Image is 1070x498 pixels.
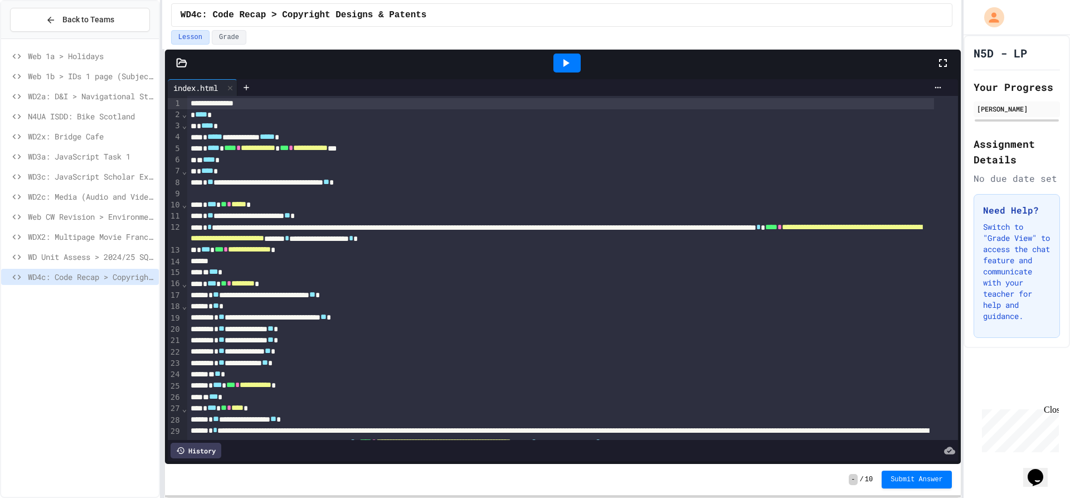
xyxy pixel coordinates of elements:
[168,267,182,278] div: 15
[168,313,182,324] div: 19
[168,403,182,414] div: 27
[974,79,1060,95] h2: Your Progress
[28,50,154,62] span: Web 1a > Holidays
[182,404,187,413] span: Fold line
[983,221,1050,322] p: Switch to "Grade View" to access the chat feature and communicate with your teacher for help and ...
[168,188,182,200] div: 9
[168,415,182,426] div: 28
[168,177,182,188] div: 8
[168,369,182,380] div: 24
[168,98,182,109] div: 1
[28,231,154,243] span: WDX2: Multipage Movie Franchise
[168,278,182,289] div: 16
[28,70,154,82] span: Web 1b > IDs 1 page (Subjects)
[974,172,1060,185] div: No due date set
[182,121,187,130] span: Fold line
[168,245,182,256] div: 13
[168,166,182,177] div: 7
[974,45,1027,61] h1: N5D - LP
[168,301,182,312] div: 18
[168,257,182,268] div: 14
[972,4,1007,30] div: My Account
[168,426,182,460] div: 29
[168,109,182,120] div: 2
[168,120,182,132] div: 3
[865,475,873,484] span: 10
[4,4,77,71] div: Chat with us now!Close
[168,154,182,166] div: 6
[182,302,187,311] span: Fold line
[977,104,1057,114] div: [PERSON_NAME]
[168,324,182,335] div: 20
[28,251,154,263] span: WD Unit Assess > 2024/25 SQA Assignment
[977,405,1059,452] iframe: chat widget
[168,335,182,346] div: 21
[849,474,857,485] span: -
[28,171,154,182] span: WD3c: JavaScript Scholar Example
[182,279,187,288] span: Fold line
[212,30,246,45] button: Grade
[168,200,182,211] div: 10
[168,392,182,403] div: 26
[181,8,448,22] span: WD4c: Code Recap > Copyright Designs & Patents Act
[28,110,154,122] span: N4UA ISDD: Bike Scotland
[182,167,187,176] span: Fold line
[171,30,210,45] button: Lesson
[168,347,182,358] div: 22
[28,130,154,142] span: WD2x: Bridge Cafe
[168,132,182,143] div: 4
[168,79,237,96] div: index.html
[168,381,182,392] div: 25
[28,191,154,202] span: WD2c: Media (Audio and Video)
[171,443,221,458] div: History
[10,8,150,32] button: Back to Teams
[168,290,182,301] div: 17
[882,471,952,489] button: Submit Answer
[168,222,182,245] div: 12
[1023,453,1059,487] iframe: chat widget
[28,151,154,162] span: WD3a: JavaScript Task 1
[983,204,1050,217] h3: Need Help?
[182,200,187,209] span: Fold line
[182,110,187,119] span: Fold line
[168,211,182,222] div: 11
[891,475,943,484] span: Submit Answer
[974,136,1060,167] h2: Assignment Details
[28,90,154,102] span: WD2a: D&I > Navigational Structure & Wireframes
[168,143,182,154] div: 5
[28,271,154,283] span: WD4c: Code Recap > Copyright Designs & Patents Act
[860,475,864,484] span: /
[168,358,182,369] div: 23
[168,82,223,94] div: index.html
[28,211,154,223] span: Web CW Revision > Environmental Impact
[62,14,114,26] span: Back to Teams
